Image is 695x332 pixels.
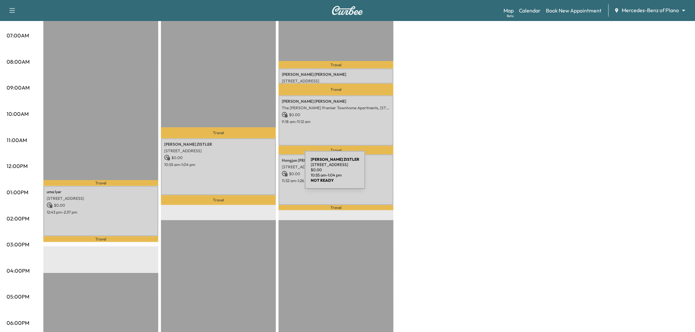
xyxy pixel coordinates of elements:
p: [PERSON_NAME] ZISTLER [164,142,273,147]
p: 03:00PM [7,240,29,248]
p: 04:00PM [7,267,30,275]
p: Travel [279,205,393,210]
p: 12:00PM [7,162,28,170]
p: 02:00PM [7,215,29,222]
p: Travel [279,61,393,69]
p: 11:32 am - 1:26 pm [282,178,390,183]
p: Hongjun [PERSON_NAME] [282,158,390,163]
p: 09:00AM [7,84,30,92]
p: 9:18 am - 11:12 am [282,119,390,124]
p: 01:00PM [7,188,28,196]
p: $ 0.00 [47,202,155,208]
p: $ 0.00 [282,112,390,118]
p: $ 0.00 [164,155,273,161]
p: Travel [161,127,276,138]
p: [PERSON_NAME] [PERSON_NAME] [282,72,390,77]
p: $ 0.00 [282,171,390,177]
p: 10:55 am - 1:04 pm [164,162,273,167]
p: Travel [279,146,393,155]
p: Travel [43,236,158,242]
a: MapBeta [504,7,514,14]
p: 06:00PM [7,319,29,327]
p: [PERSON_NAME] [PERSON_NAME] [282,99,390,104]
p: 10:00AM [7,110,29,118]
img: Curbee Logo [332,6,363,15]
div: Beta [507,13,514,18]
p: Travel [43,180,158,186]
p: 12:43 pm - 2:37 pm [47,210,155,215]
p: Travel [279,84,393,95]
p: Travel [161,195,276,205]
p: 07:00AM [7,31,29,39]
p: [STREET_ADDRESS] [47,196,155,201]
a: Book New Appointment [546,7,602,14]
p: [STREET_ADDRESS] [164,148,273,154]
p: 08:00AM [7,58,30,66]
p: 11:00AM [7,136,27,144]
p: uma lyer [47,189,155,195]
p: [STREET_ADDRESS] [282,78,390,84]
span: Mercedes-Benz of Plano [622,7,679,14]
p: 05:00PM [7,293,29,301]
p: The [PERSON_NAME] Premier Townhome Apartments, [STREET_ADDRESS][PERSON_NAME] [282,105,390,111]
a: Calendar [519,7,541,14]
p: [STREET_ADDRESS] [282,164,390,170]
